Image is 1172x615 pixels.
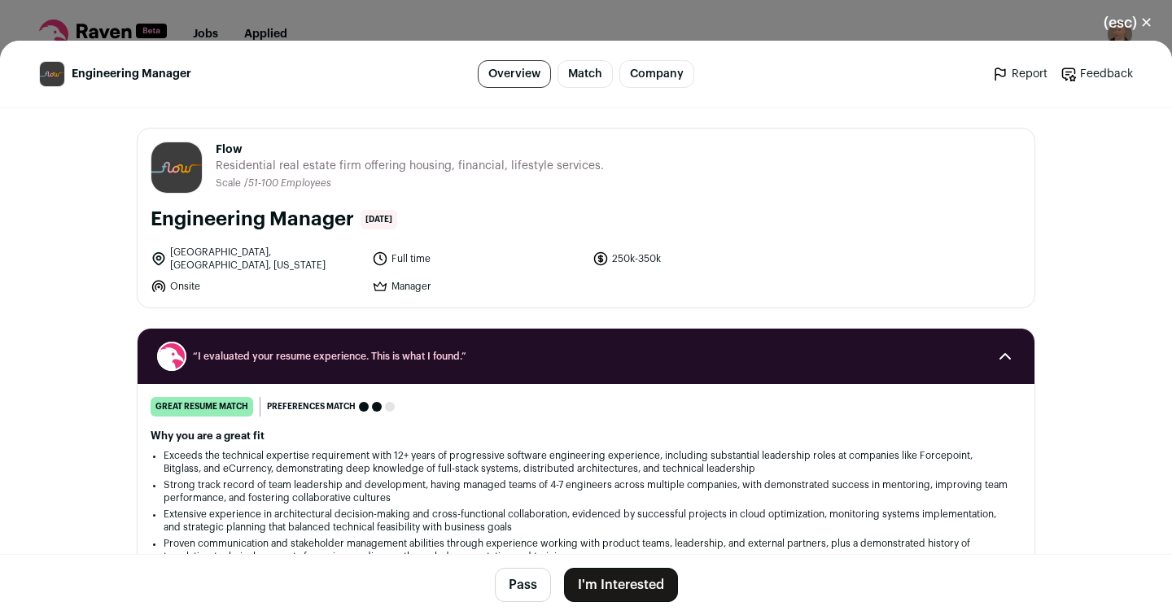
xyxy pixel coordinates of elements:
[164,537,1008,563] li: Proven communication and stakeholder management abilities through experience working with product...
[164,449,1008,475] li: Exceeds the technical expertise requirement with 12+ years of progressive software engineering ex...
[564,568,678,602] button: I'm Interested
[478,60,551,88] a: Overview
[992,66,1047,82] a: Report
[151,142,202,193] img: 7bc65651ecd9e4a9d08f048c452a6b5a6827955d1ddac36b4dcf99d5800ae55d.jpg
[267,399,356,415] span: Preferences match
[361,210,397,229] span: [DATE]
[372,278,584,294] li: Manager
[372,246,584,272] li: Full time
[151,397,253,417] div: great resume match
[593,246,804,272] li: 250k-350k
[495,568,551,602] button: Pass
[1084,5,1172,41] button: Close modal
[193,350,979,363] span: “I evaluated your resume experience. This is what I found.”
[72,66,191,82] span: Engineering Manager
[216,142,604,158] span: Flow
[619,60,694,88] a: Company
[151,278,362,294] li: Onsite
[244,177,331,190] li: /
[248,178,331,188] span: 51-100 Employees
[216,177,244,190] li: Scale
[1060,66,1133,82] a: Feedback
[151,246,362,272] li: [GEOGRAPHIC_DATA], [GEOGRAPHIC_DATA], [US_STATE]
[151,430,1021,443] h2: Why you are a great fit
[151,207,354,233] h1: Engineering Manager
[164,508,1008,534] li: Extensive experience in architectural decision-making and cross-functional collaboration, evidenc...
[164,478,1008,504] li: Strong track record of team leadership and development, having managed teams of 4-7 engineers acr...
[40,62,64,86] img: 7bc65651ecd9e4a9d08f048c452a6b5a6827955d1ddac36b4dcf99d5800ae55d.jpg
[216,158,604,174] span: Residential real estate firm offering housing, financial, lifestyle services.
[558,60,613,88] a: Match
